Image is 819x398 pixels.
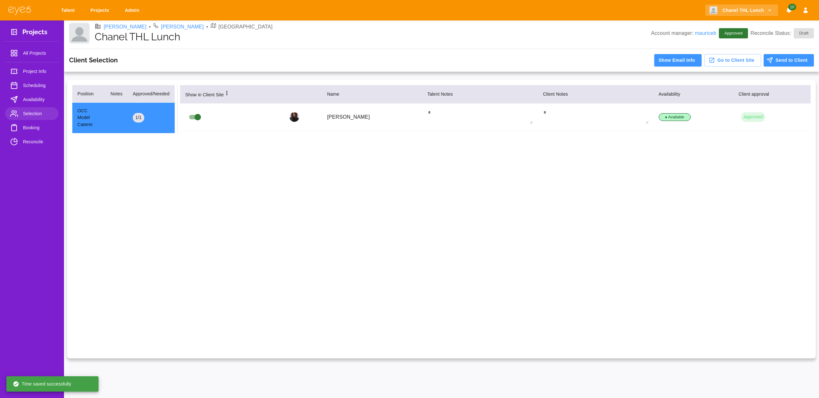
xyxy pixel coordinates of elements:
[659,113,691,121] div: ● Available
[8,6,31,15] img: eye5
[741,112,765,122] button: Approved
[57,4,81,16] a: Talent
[5,107,59,120] a: Selection
[795,30,812,36] span: Draft
[206,23,208,31] li: •
[133,113,144,123] div: 1 / 1
[764,54,814,67] button: Send to Client
[23,110,53,117] span: Selection
[69,23,90,44] img: Client logo
[23,68,53,75] span: Project Info
[783,4,795,16] button: Notifications
[5,65,59,78] a: Project Info
[290,112,299,122] img: profile_picture
[5,135,59,148] a: Reconcile
[5,121,59,134] a: Booking
[149,23,151,31] li: •
[654,54,701,67] button: Show Email Info
[104,23,147,31] a: [PERSON_NAME]
[322,85,422,104] th: Name
[5,93,59,106] a: Availability
[22,28,47,38] h3: Projects
[13,378,71,390] div: Time saved successfully
[23,124,53,131] span: Booking
[788,4,796,10] span: 10
[733,85,811,104] th: Client approval
[106,85,128,103] th: Notes
[751,28,814,38] p: Reconcile Status:
[86,4,115,16] a: Projects
[720,30,746,36] span: Approved
[710,6,717,14] img: Client logo
[705,4,778,16] button: Chanel THL Lunch
[219,23,273,31] p: [GEOGRAPHIC_DATA]
[23,96,53,103] span: Availability
[72,85,106,103] th: Position
[5,47,59,60] a: All Projects
[654,85,734,104] th: Availability
[72,102,106,133] td: OCC Model Caterer
[95,31,651,43] h1: Chanel THL Lunch
[704,54,761,67] button: Go to Client Site
[69,56,118,64] h3: Client Selection
[161,23,204,31] a: [PERSON_NAME]
[180,85,284,104] th: Show in Client Site
[5,79,59,92] a: Scheduling
[651,29,716,37] p: Account manager:
[23,82,53,89] span: Scheduling
[422,85,538,104] th: Talent Notes
[695,30,716,36] a: mauriceb
[327,113,417,121] p: [PERSON_NAME]
[23,49,53,57] span: All Projects
[121,4,146,16] a: Admin
[538,85,653,104] th: Client Notes
[23,138,53,146] span: Reconcile
[128,85,175,103] th: Approved/Needed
